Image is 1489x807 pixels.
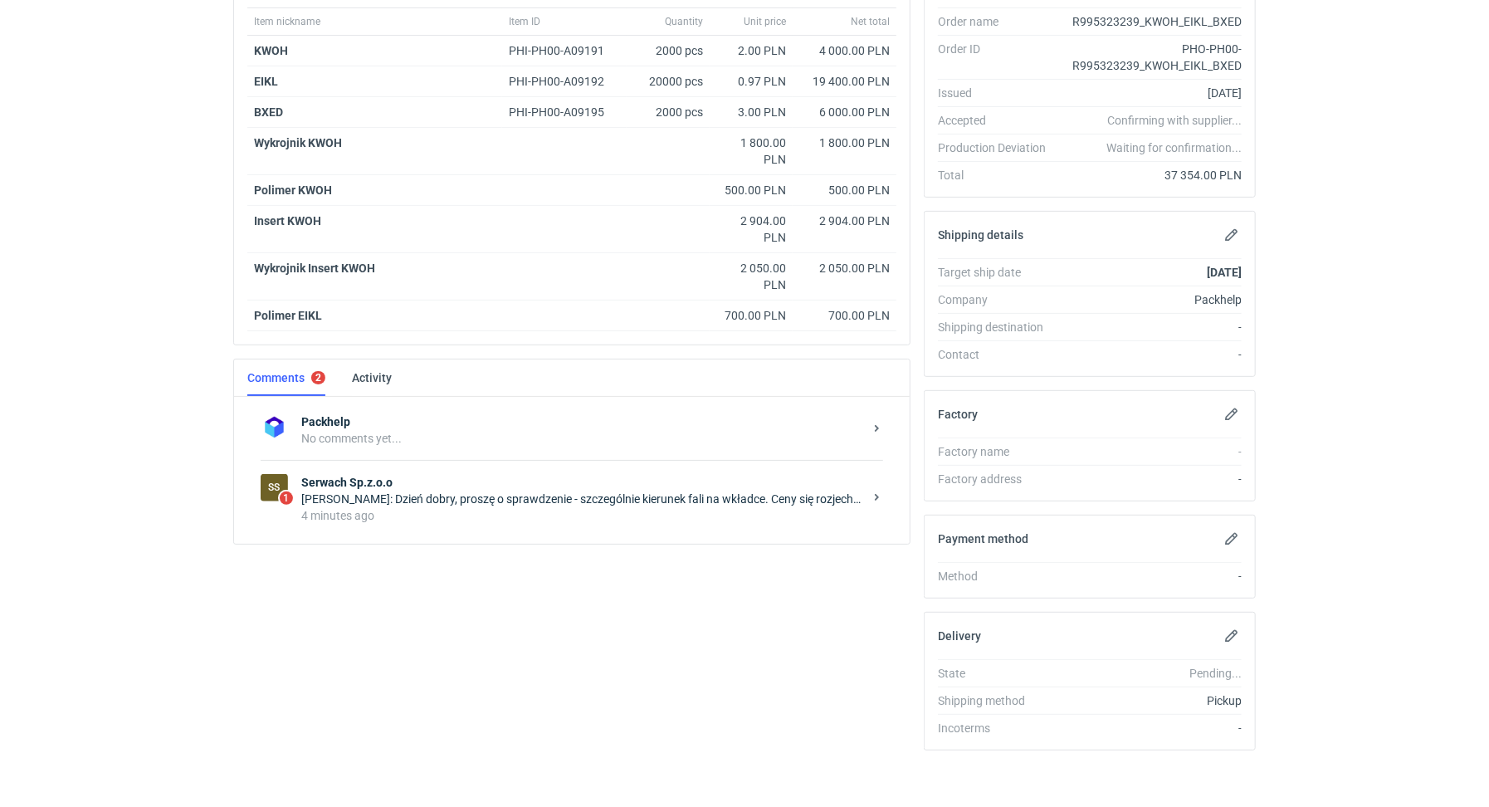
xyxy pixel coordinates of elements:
div: Total [938,167,1059,183]
strong: [DATE] [1207,266,1242,279]
a: EIKL [254,75,278,88]
div: 2 050.00 PLN [799,260,890,276]
div: Serwach Sp.z.o.o [261,474,288,501]
div: Method [938,568,1059,584]
div: - [1059,568,1242,584]
div: Accepted [938,112,1059,129]
button: Edit delivery details [1222,626,1242,646]
div: Factory address [938,471,1059,487]
div: 2000 pcs [627,97,710,128]
figcaption: SS [261,474,288,501]
div: 37 354.00 PLN [1059,167,1242,183]
div: 20000 pcs [627,66,710,97]
div: 2 904.00 PLN [716,213,786,246]
div: PHI-PH00-A09191 [509,42,620,59]
span: Quantity [665,15,703,28]
div: Target ship date [938,264,1059,281]
div: Issued [938,85,1059,101]
div: Contact [938,346,1059,363]
em: Confirming with supplier... [1107,114,1242,127]
div: - [1059,319,1242,335]
span: 1 [280,492,293,505]
div: Shipping method [938,692,1059,709]
div: Packhelp [1059,291,1242,308]
h2: Delivery [938,629,981,643]
div: PHO-PH00-R995323239_KWOH_EIKL_BXED [1059,41,1242,74]
button: Edit shipping details [1222,225,1242,245]
div: PHI-PH00-A09195 [509,104,620,120]
div: 4 minutes ago [301,507,863,524]
div: 6 000.00 PLN [799,104,890,120]
strong: Packhelp [301,413,863,430]
div: Order name [938,13,1059,30]
div: 0.97 PLN [716,73,786,90]
a: BXED [254,105,283,119]
div: Factory name [938,443,1059,460]
button: Edit payment method [1222,529,1242,549]
span: Item ID [509,15,540,28]
strong: Insert KWOH [254,214,321,227]
div: Order ID [938,41,1059,74]
h2: Payment method [938,532,1028,545]
div: 700.00 PLN [716,307,786,324]
h2: Factory [938,408,978,421]
span: Net total [851,15,890,28]
div: 1 800.00 PLN [799,134,890,151]
div: 2 050.00 PLN [716,260,786,293]
div: 700.00 PLN [799,307,890,324]
div: [DATE] [1059,85,1242,101]
div: 2.00 PLN [716,42,786,59]
em: Waiting for confirmation... [1106,139,1242,156]
div: 4 000.00 PLN [799,42,890,59]
div: - [1059,471,1242,487]
strong: Wykrojnik Insert KWOH [254,262,375,275]
div: - [1059,720,1242,736]
div: Company [938,291,1059,308]
div: State [938,665,1059,682]
div: 3.00 PLN [716,104,786,120]
div: - [1059,443,1242,460]
div: R995323239_KWOH_EIKL_BXED [1059,13,1242,30]
a: Comments2 [247,359,325,396]
a: KWOH [254,44,288,57]
div: Shipping destination [938,319,1059,335]
div: 500.00 PLN [716,182,786,198]
div: Production Deviation [938,139,1059,156]
h2: Shipping details [938,228,1023,242]
span: Unit price [744,15,786,28]
div: - [1059,346,1242,363]
div: 2 904.00 PLN [799,213,890,229]
div: [PERSON_NAME]: Dzień dobry, proszę o sprawdzenie - szczególnie kierunek fali na wkładce. Ceny się... [301,491,863,507]
strong: Polimer EIKL [254,309,322,322]
div: 2000 pcs [627,36,710,66]
div: No comments yet... [301,430,863,447]
div: PHI-PH00-A09192 [509,73,620,90]
span: Item nickname [254,15,320,28]
div: 500.00 PLN [799,182,890,198]
strong: Polimer KWOH [254,183,332,197]
strong: Serwach Sp.z.o.o [301,474,863,491]
a: Activity [352,359,392,396]
div: 1 800.00 PLN [716,134,786,168]
img: Packhelp [261,413,288,441]
div: Pickup [1059,692,1242,709]
em: Pending... [1189,667,1242,680]
div: Incoterms [938,720,1059,736]
strong: Wykrojnik KWOH [254,136,342,149]
div: 19 400.00 PLN [799,73,890,90]
button: Edit factory details [1222,404,1242,424]
div: 2 [315,372,321,384]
